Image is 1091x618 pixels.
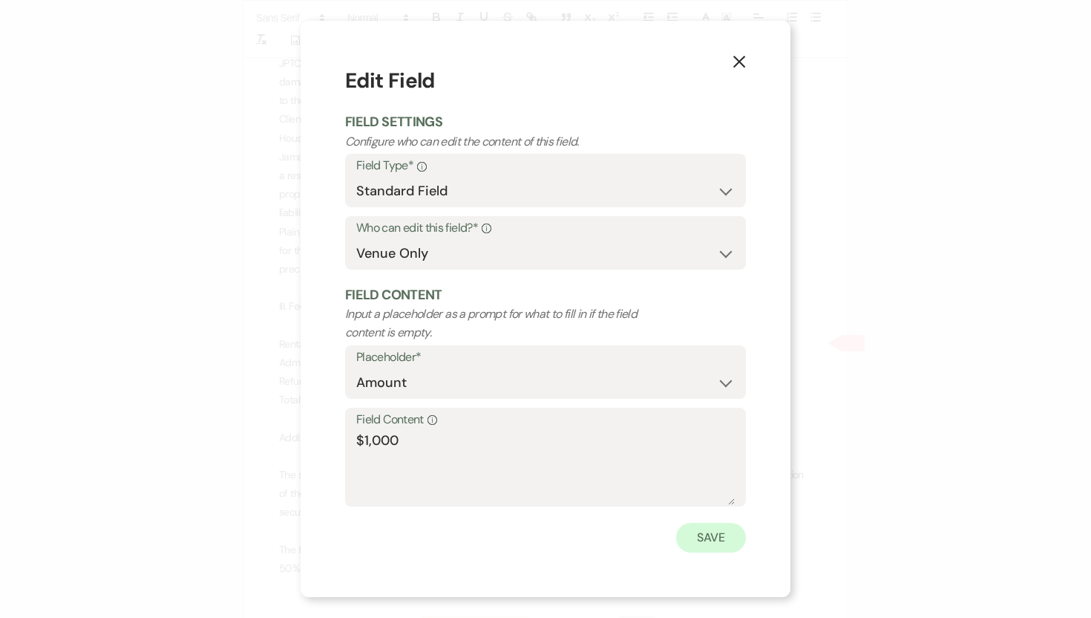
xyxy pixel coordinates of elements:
[356,218,735,239] label: Who can edit this field?*
[676,523,746,553] button: Save
[356,155,735,177] label: Field Type*
[345,65,746,97] h1: Edit Field
[345,113,746,131] h2: Field Settings
[356,409,735,431] label: Field Content
[356,431,735,505] textarea: $1,000
[345,305,666,342] p: Input a placeholder as a prompt for what to fill in if the field content is empty.
[345,132,666,152] p: Configure who can edit the content of this field.
[345,286,746,305] h2: Field Content
[356,347,735,368] label: Placeholder*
